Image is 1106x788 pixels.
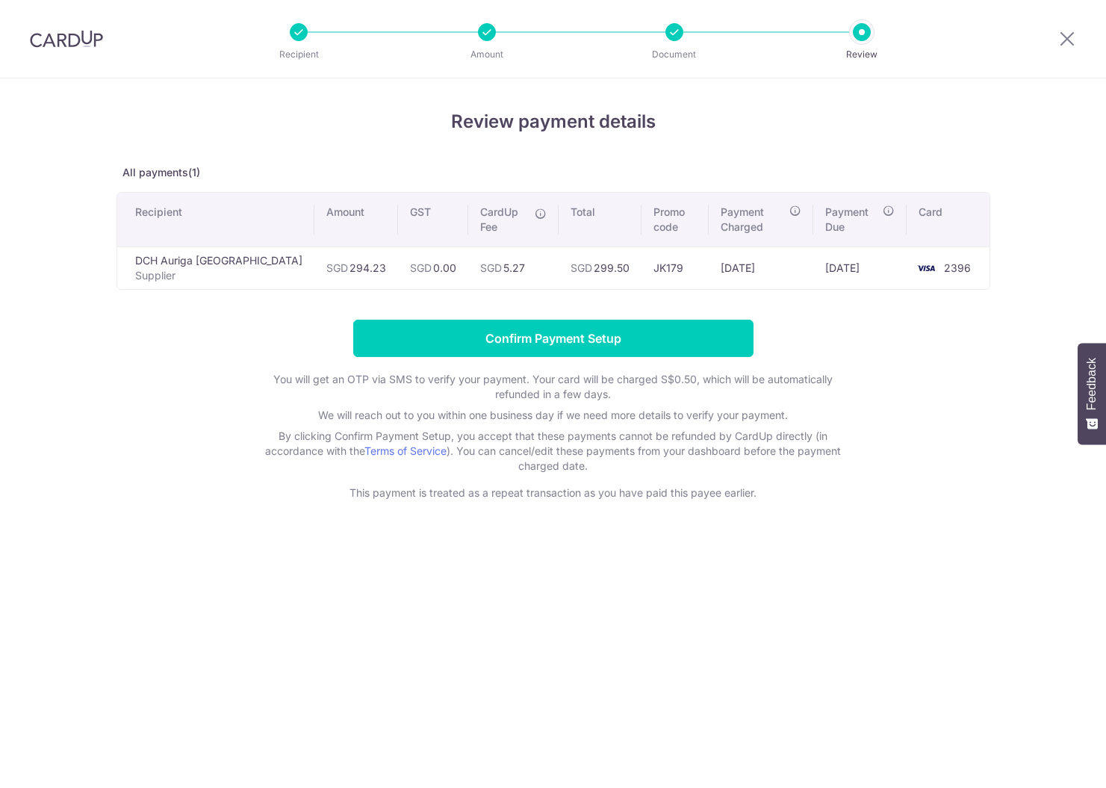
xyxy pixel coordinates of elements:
p: Recipient [243,47,354,62]
input: Confirm Payment Setup [353,320,754,357]
td: DCH Auriga [GEOGRAPHIC_DATA] [117,246,314,289]
p: Review [807,47,917,62]
th: Total [559,193,641,246]
td: 294.23 [314,246,398,289]
p: All payments(1) [116,165,990,180]
p: We will reach out to you within one business day if we need more details to verify your payment. [255,408,852,423]
td: 299.50 [559,246,641,289]
img: CardUp [30,30,103,48]
th: Recipient [117,193,314,246]
th: Card [907,193,989,246]
a: Terms of Service [364,444,447,457]
th: GST [398,193,468,246]
span: Payment Due [825,205,879,235]
td: [DATE] [813,246,907,289]
th: Promo code [641,193,709,246]
span: SGD [480,261,502,274]
p: By clicking Confirm Payment Setup, you accept that these payments cannot be refunded by CardUp di... [255,429,852,474]
p: Amount [432,47,542,62]
span: SGD [410,261,432,274]
td: 0.00 [398,246,468,289]
p: You will get an OTP via SMS to verify your payment. Your card will be charged S$0.50, which will ... [255,372,852,402]
p: Supplier [135,268,302,283]
p: This payment is treated as a repeat transaction as you have paid this payee earlier. [255,485,852,500]
span: SGD [571,261,592,274]
span: CardUp Fee [480,205,527,235]
img: <span class="translation_missing" title="translation missing: en.account_steps.new_confirm_form.b... [911,259,941,277]
span: 2396 [944,261,971,274]
p: Document [619,47,730,62]
td: 5.27 [468,246,559,289]
button: Feedback - Show survey [1078,343,1106,444]
th: Amount [314,193,398,246]
td: JK179 [641,246,709,289]
h4: Review payment details [116,108,990,135]
td: [DATE] [709,246,813,289]
span: Payment Charged [721,205,785,235]
span: Feedback [1085,358,1099,410]
span: SGD [326,261,348,274]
